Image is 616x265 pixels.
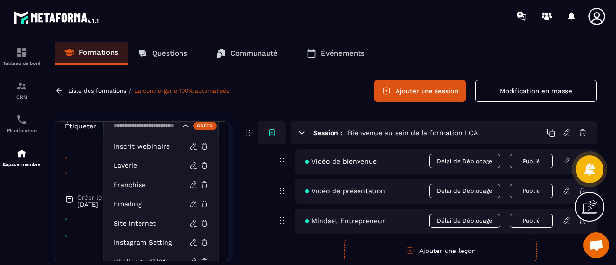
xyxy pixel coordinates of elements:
a: formationformationTableau de bord [2,39,41,73]
a: La conciergerie 100% automatisée [134,88,230,94]
p: [DATE] [77,201,104,208]
button: Modification en masse [475,80,597,102]
p: CRM [2,94,41,100]
div: Créer [193,122,217,130]
span: Dernière modification: [152,194,219,201]
a: Formations [55,42,128,65]
a: Communauté [206,42,287,65]
button: Suivi des élèves [65,157,219,174]
input: Search for option [110,121,180,131]
button: Ajouter une session [374,80,466,102]
a: automationsautomationsEspace membre [2,140,41,174]
p: Espace membre [2,162,41,167]
span: Vidéo de présentation [305,187,385,195]
a: Liste des formations [68,88,126,94]
a: Événements [297,42,374,65]
p: Formations [79,48,118,57]
span: Vidéo de bienvenue [305,157,377,165]
a: schedulerschedulerPlanificateur [2,107,41,140]
img: logo [13,9,100,26]
span: / [128,87,132,96]
p: Communauté [231,49,278,58]
p: Tableau de bord [2,61,41,66]
span: Suivi des élèves [120,162,165,169]
p: Planificateur [2,128,41,133]
span: Délai de Déblocage [429,214,500,228]
span: Mindset Entrepreneur [305,217,385,225]
img: automations [16,148,27,159]
button: Publié [510,184,553,198]
button: Publié [510,214,553,228]
p: [DATE] [152,201,219,208]
a: formationformationCRM [2,73,41,107]
button: Publié [510,154,553,168]
a: Questions [128,42,197,65]
h6: Session : [313,129,342,137]
span: Créer le: [77,194,104,201]
span: Délai de Déblocage [429,154,500,168]
p: Questions [152,49,187,58]
div: Ouvrir le chat [583,232,609,258]
a: Prévisualiser [65,218,219,237]
img: scheduler [16,114,27,126]
button: Ajouter une leçon [344,239,537,263]
h5: Bienvenue au sein de la formation LCA [348,128,478,138]
div: Search for option [103,115,219,137]
span: Délai de Déblocage [429,184,500,198]
img: formation [16,47,27,58]
p: Étiqueter [65,122,96,130]
p: Événements [321,49,365,58]
img: formation [16,80,27,92]
span: Prévisualiser [131,224,167,231]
